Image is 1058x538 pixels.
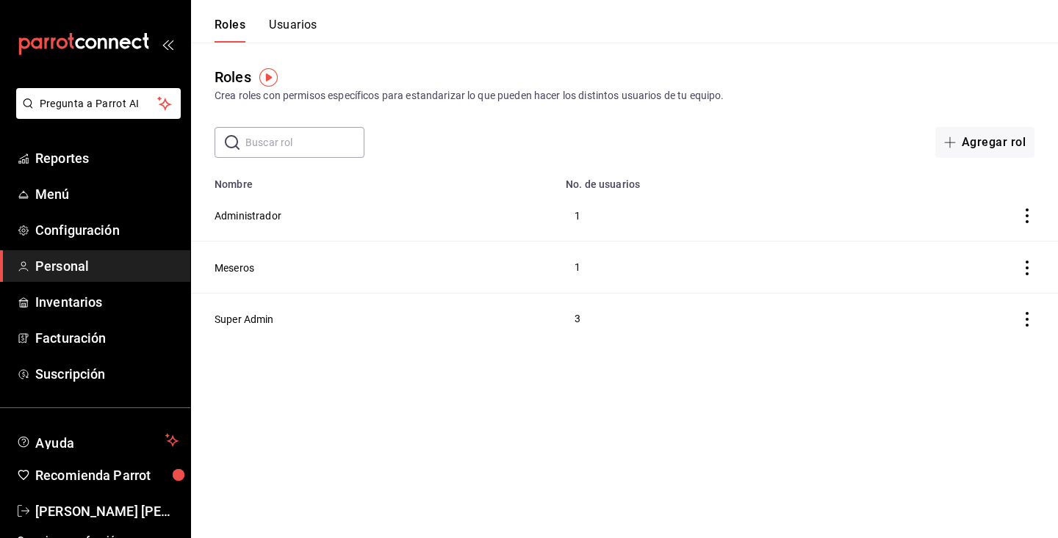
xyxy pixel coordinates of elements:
button: actions [1020,208,1034,223]
th: No. de usuarios [557,170,868,190]
button: Pregunta a Parrot AI [16,88,181,119]
td: 1 [557,241,868,293]
td: 1 [557,190,868,241]
img: Tooltip marker [259,68,278,87]
span: Pregunta a Parrot AI [40,96,158,112]
a: Pregunta a Parrot AI [10,106,181,122]
span: Recomienda Parrot [35,465,179,485]
td: 3 [557,293,868,344]
span: Personal [35,256,179,276]
div: navigation tabs [215,18,317,43]
span: Inventarios [35,292,179,312]
button: Administrador [215,208,281,223]
span: Suscripción [35,364,179,384]
button: Agregar rol [935,127,1034,158]
button: actions [1020,312,1034,327]
input: Buscar rol [245,128,364,157]
span: [PERSON_NAME] [PERSON_NAME] [35,501,179,521]
div: Crea roles con permisos específicos para estandarizar lo que pueden hacer los distintos usuarios ... [215,88,1034,103]
div: Roles [215,66,251,88]
span: Facturación [35,328,179,348]
button: Roles [215,18,245,43]
span: Ayuda [35,432,159,449]
span: Configuración [35,220,179,240]
button: open_drawer_menu [162,38,173,50]
th: Nombre [191,170,557,190]
button: Super Admin [215,312,274,327]
button: Meseros [215,261,254,275]
span: Menú [35,184,179,204]
button: Usuarios [269,18,317,43]
span: Reportes [35,148,179,168]
button: actions [1020,261,1034,275]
